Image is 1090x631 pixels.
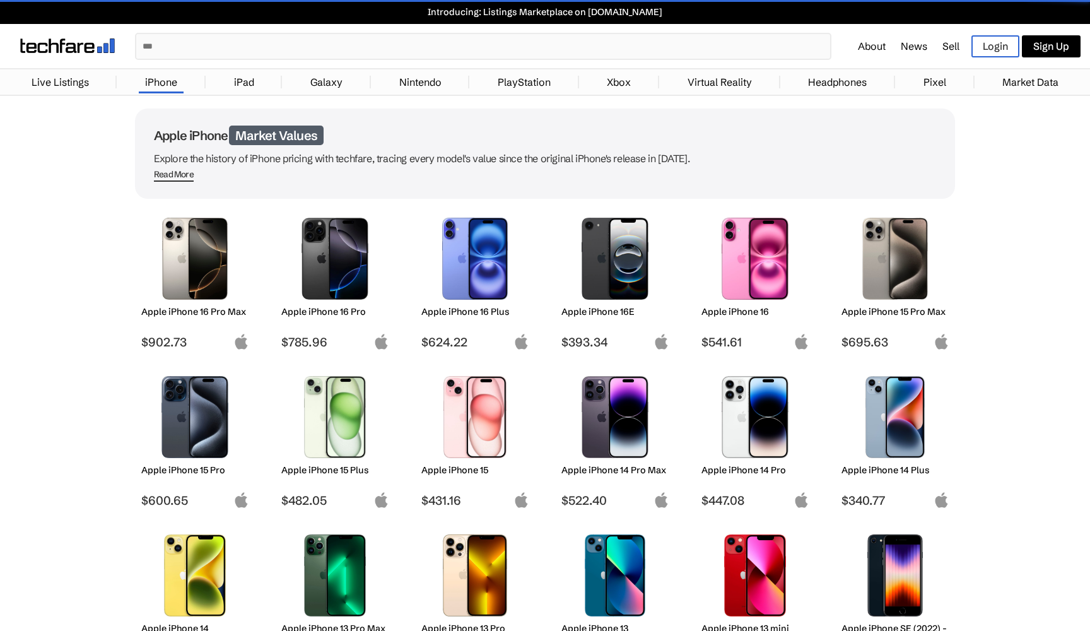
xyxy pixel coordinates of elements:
a: iPhone 16 Pro Apple iPhone 16 Pro $785.96 apple-logo [275,211,395,350]
img: iPhone 16 [711,218,800,300]
img: iPhone 15 [431,376,520,458]
h2: Apple iPhone 16 Pro Max [141,306,249,317]
img: iPhone 14 Pro Max [571,376,660,458]
span: $522.40 [561,493,669,508]
span: $541.61 [701,334,809,350]
a: News [901,40,927,52]
span: $785.96 [281,334,389,350]
img: apple-logo [373,334,389,350]
p: Explore the history of iPhone pricing with techfare, tracing every model's value since the origin... [154,150,936,167]
a: iPhone 14 Plus Apple iPhone 14 Plus $340.77 apple-logo [835,370,955,508]
img: iPhone 14 [151,534,240,616]
a: Market Data [996,69,1065,95]
span: $482.05 [281,493,389,508]
a: Virtual Reality [681,69,758,95]
img: apple-logo [513,334,529,350]
a: Introducing: Listings Marketplace on [DOMAIN_NAME] [6,6,1084,18]
a: Login [971,35,1019,57]
img: apple-logo [233,334,249,350]
a: Headphones [802,69,873,95]
img: iPhone 16 Pro [291,218,380,300]
img: apple-logo [934,492,949,508]
span: $902.73 [141,334,249,350]
span: $624.22 [421,334,529,350]
h2: Apple iPhone 16E [561,306,669,317]
img: iPhone 14 Plus [851,376,940,458]
span: $431.16 [421,493,529,508]
h2: Apple iPhone 16 Pro [281,306,389,317]
a: iPhone 16E Apple iPhone 16E $393.34 apple-logo [555,211,675,350]
img: apple-logo [233,492,249,508]
img: apple-logo [373,492,389,508]
img: iPhone 16 Pro Max [151,218,240,300]
a: iPhone 15 Plus Apple iPhone 15 Plus $482.05 apple-logo [275,370,395,508]
h1: Apple iPhone [154,127,936,143]
span: $600.65 [141,493,249,508]
span: Market Values [229,126,324,145]
a: Live Listings [25,69,95,95]
img: iPhone 13 mini [711,534,800,616]
img: iPhone 15 Plus [291,376,380,458]
img: apple-logo [934,334,949,350]
a: iPad [228,69,261,95]
h2: Apple iPhone 15 [421,464,529,476]
img: iPhone 13 [571,534,660,616]
a: iPhone 16 Pro Max Apple iPhone 16 Pro Max $902.73 apple-logo [135,211,255,350]
div: Read More [154,169,194,180]
a: Sign Up [1022,35,1081,57]
a: iPhone 15 Apple iPhone 15 $431.16 apple-logo [415,370,535,508]
a: Sell [942,40,959,52]
img: apple-logo [653,334,669,350]
img: iPhone 14 Pro [711,376,800,458]
img: iPhone 16 Plus [431,218,520,300]
a: iPhone 14 Pro Max Apple iPhone 14 Pro Max $522.40 apple-logo [555,370,675,508]
a: Xbox [601,69,637,95]
img: iPhone 15 Pro [151,376,240,458]
a: iPhone [139,69,184,95]
a: Pixel [917,69,952,95]
span: $695.63 [841,334,949,350]
a: iPhone 16 Plus Apple iPhone 16 Plus $624.22 apple-logo [415,211,535,350]
span: $447.08 [701,493,809,508]
h2: Apple iPhone 15 Pro Max [841,306,949,317]
span: $393.34 [561,334,669,350]
span: $340.77 [841,493,949,508]
h2: Apple iPhone 15 Plus [281,464,389,476]
img: iPhone 16E [571,218,660,300]
a: Nintendo [393,69,448,95]
img: iPhone 15 Pro Max [851,218,940,300]
img: iPhone 13 Pro [431,534,520,616]
a: About [858,40,886,52]
img: apple-logo [513,492,529,508]
h2: Apple iPhone 16 Plus [421,306,529,317]
a: iPhone 16 Apple iPhone 16 $541.61 apple-logo [695,211,815,350]
a: iPhone 15 Pro Max Apple iPhone 15 Pro Max $695.63 apple-logo [835,211,955,350]
a: iPhone 14 Pro Apple iPhone 14 Pro $447.08 apple-logo [695,370,815,508]
img: apple-logo [794,492,809,508]
a: Galaxy [304,69,349,95]
img: apple-logo [794,334,809,350]
h2: Apple iPhone 14 Plus [841,464,949,476]
a: PlayStation [491,69,557,95]
a: iPhone 15 Pro Apple iPhone 15 Pro $600.65 apple-logo [135,370,255,508]
span: Read More [154,169,194,182]
h2: Apple iPhone 14 Pro [701,464,809,476]
img: apple-logo [653,492,669,508]
img: techfare logo [20,38,115,53]
h2: Apple iPhone 14 Pro Max [561,464,669,476]
h2: Apple iPhone 16 [701,306,809,317]
img: iPhone SE 3rd Gen [851,534,940,616]
h2: Apple iPhone 15 Pro [141,464,249,476]
img: iPhone 13 Pro Max [291,534,380,616]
